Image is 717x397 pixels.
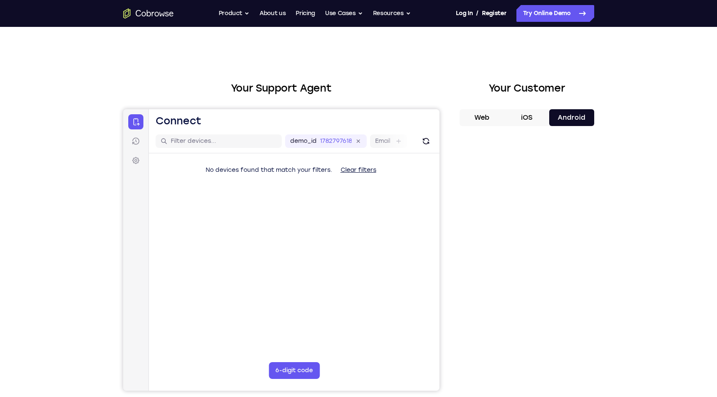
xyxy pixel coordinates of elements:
[325,5,363,22] button: Use Cases
[460,81,594,96] h2: Your Customer
[123,8,174,18] a: Go to the home page
[549,109,594,126] button: Android
[123,109,439,391] iframe: Agent
[82,57,209,64] span: No devices found that match your filters.
[482,5,506,22] a: Register
[146,253,196,270] button: 6-digit code
[516,5,594,22] a: Try Online Demo
[456,5,473,22] a: Log In
[460,109,505,126] button: Web
[296,5,315,22] a: Pricing
[373,5,411,22] button: Resources
[259,5,286,22] a: About us
[123,81,439,96] h2: Your Support Agent
[219,5,250,22] button: Product
[211,53,260,69] button: Clear filters
[504,109,549,126] button: iOS
[476,8,479,18] span: /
